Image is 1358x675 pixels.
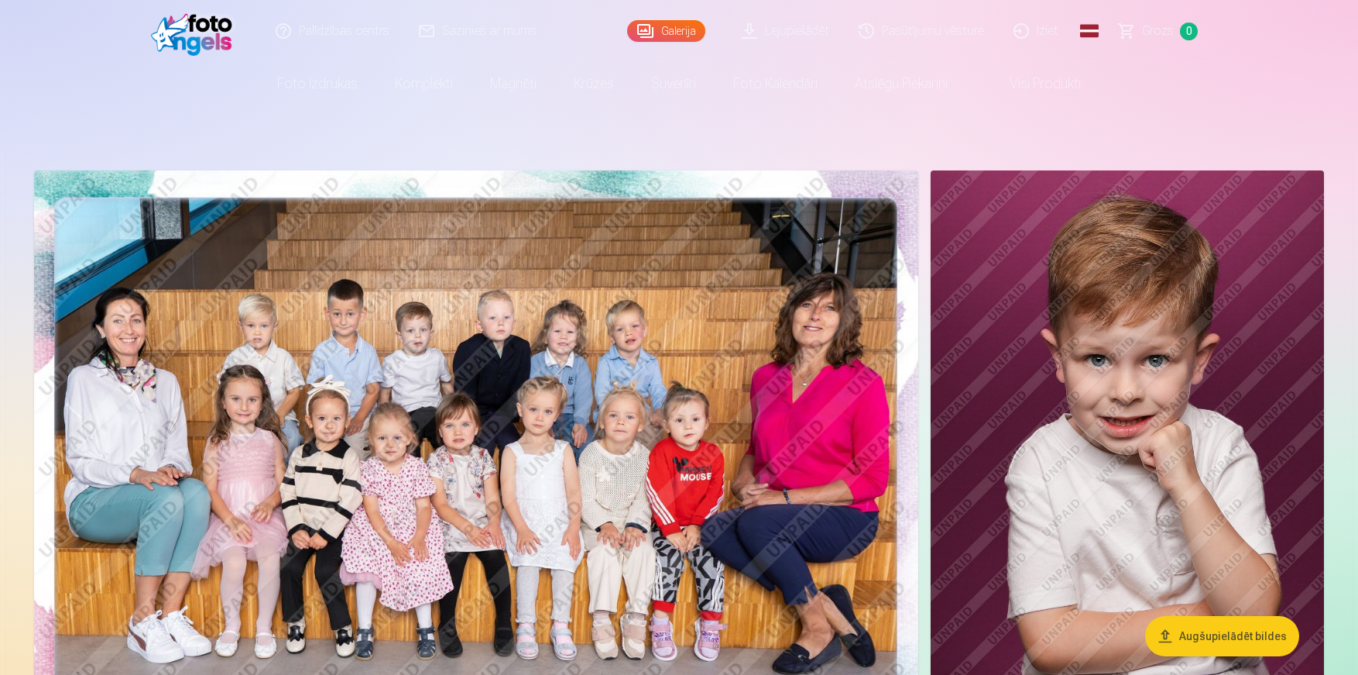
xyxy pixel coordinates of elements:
[151,6,240,56] img: /fa1
[1142,22,1174,40] span: Grozs
[555,62,633,105] a: Krūzes
[715,62,836,105] a: Foto kalendāri
[376,62,472,105] a: Komplekti
[259,62,376,105] a: Foto izdrukas
[472,62,555,105] a: Magnēti
[1145,616,1299,656] button: Augšupielādēt bildes
[836,62,966,105] a: Atslēgu piekariņi
[966,62,1099,105] a: Visi produkti
[633,62,715,105] a: Suvenīri
[1180,22,1198,40] span: 0
[627,20,705,42] a: Galerija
